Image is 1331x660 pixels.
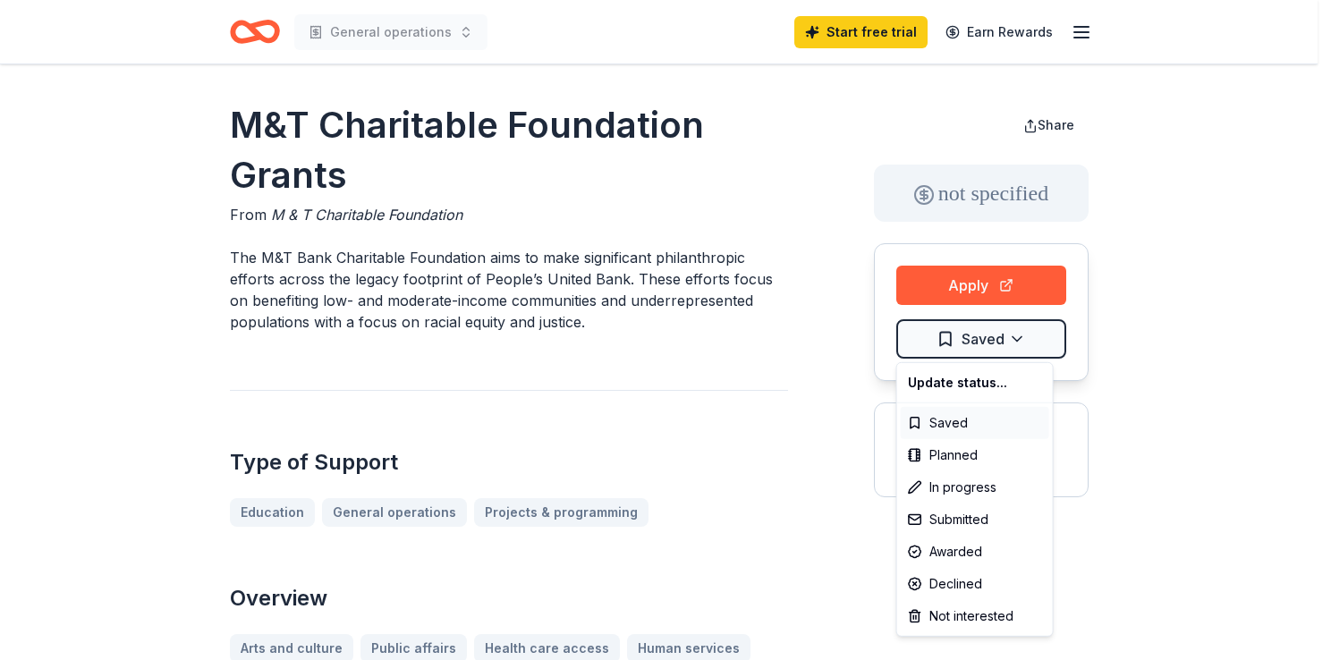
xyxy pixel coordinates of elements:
div: In progress [901,471,1049,503]
div: Update status... [901,367,1049,399]
div: Declined [901,568,1049,600]
div: Not interested [901,600,1049,632]
div: Awarded [901,536,1049,568]
div: Planned [901,439,1049,471]
div: Submitted [901,503,1049,536]
div: Saved [901,407,1049,439]
span: General operations [330,21,452,43]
